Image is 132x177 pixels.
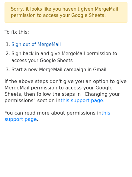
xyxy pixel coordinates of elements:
[5,29,127,35] p: To fix this:
[5,78,127,104] p: If the above steps don't give you an option to give MergeMail permission to access your Google Sh...
[5,110,110,122] a: this support page
[5,110,127,122] p: You can read more about permissions in .
[11,42,61,47] a: Sign out of MergeMail
[102,148,132,177] iframe: Chat Widget
[11,66,127,73] li: Start a new MergeMail campaign in Gmail
[11,50,127,64] li: Sign back in and give MergeMail permission to access your Google Sheets
[60,98,103,103] a: this support page
[5,2,127,23] p: Sorry, it looks like you haven't given MergeMail permission to access your Google Sheets.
